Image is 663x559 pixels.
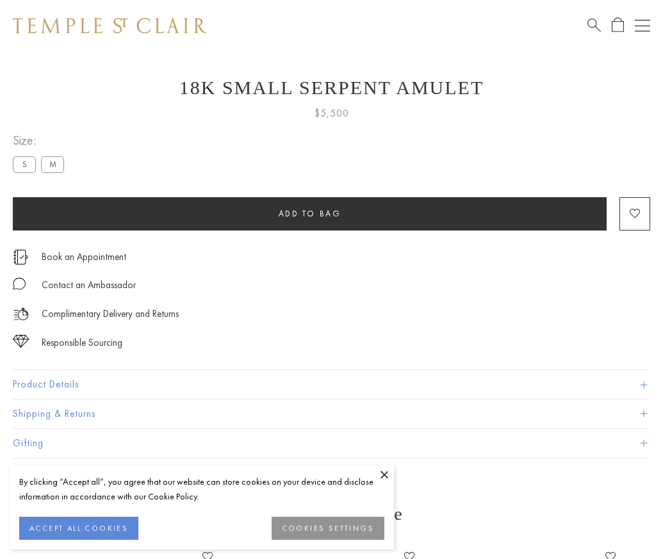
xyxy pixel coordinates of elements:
[13,156,36,172] label: S
[13,429,650,458] button: Gifting
[13,130,69,151] span: Size:
[19,474,384,504] div: By clicking “Accept all”, you agree that our website can store cookies on your device and disclos...
[42,277,136,293] div: Contact an Ambassador
[13,77,650,99] h1: 18K Small Serpent Amulet
[41,156,64,172] label: M
[13,400,650,428] button: Shipping & Returns
[13,250,28,264] img: icon_appointment.svg
[635,18,650,33] button: Open navigation
[587,17,601,33] a: Search
[13,277,26,290] img: MessageIcon-01_2.svg
[279,208,341,219] span: Add to bag
[272,517,384,540] button: COOKIES SETTINGS
[13,306,29,322] img: icon_delivery.svg
[19,517,138,540] button: ACCEPT ALL COOKIES
[13,197,607,231] button: Add to bag
[42,335,122,351] div: Responsible Sourcing
[13,370,650,399] button: Product Details
[42,306,179,322] p: Complimentary Delivery and Returns
[612,17,624,33] a: Open Shopping Bag
[13,335,29,348] img: icon_sourcing.svg
[42,250,126,264] a: Book an Appointment
[315,105,349,122] span: $5,500
[13,18,206,33] img: Temple St. Clair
